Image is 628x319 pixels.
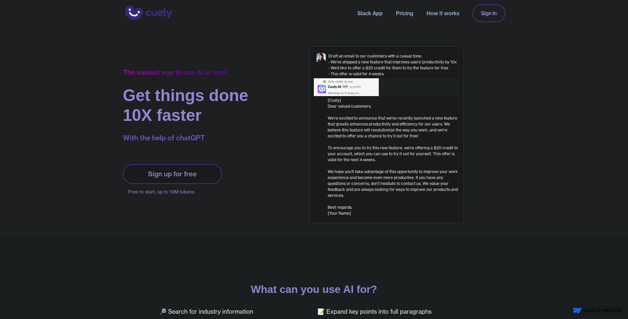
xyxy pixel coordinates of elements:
[328,53,457,77] div: Draft an email to our customers with a casual tone: - We’ve shipped a new feature that improves u...
[583,308,622,312] img: Made in Webflow
[123,68,249,76] div: The easiest way to use AI at work
[328,97,460,216] div: [Cuely] Dear valued customers, ‍ We're excited to announce that we've recently launched a new fea...
[357,9,383,17] a: Slack App
[123,86,249,125] h1: Get things done 10X faster
[123,133,249,143] p: With the help of chatGPT
[148,170,197,178] div: Sign up for free
[123,164,222,184] a: Sign up for free
[128,187,222,196] p: Free to start, up to 10M tokens
[123,1,172,25] a: home
[159,285,469,294] p: What can you use AI for?
[427,9,459,17] a: How it works
[472,4,505,22] a: Sign In
[481,10,497,16] div: Sign In
[396,9,413,17] a: Pricing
